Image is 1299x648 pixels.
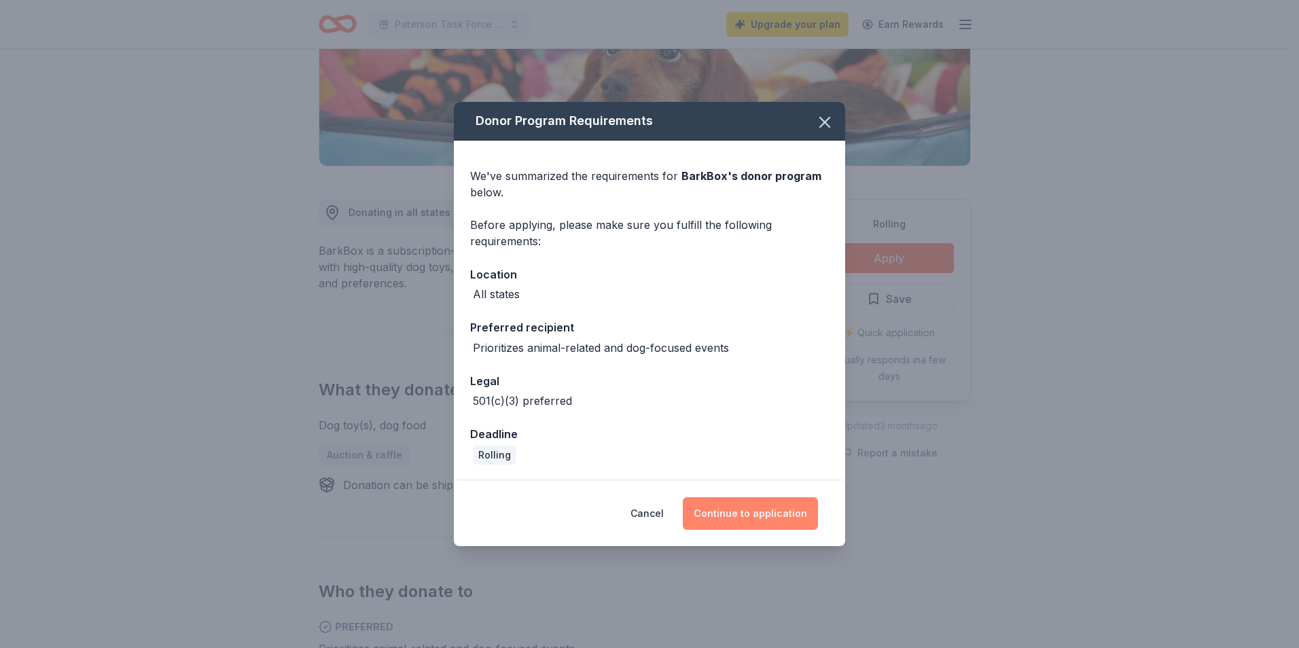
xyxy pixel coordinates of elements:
span: BarkBox 's donor program [681,169,821,183]
button: Continue to application [683,497,818,530]
div: Rolling [473,446,516,465]
div: Before applying, please make sure you fulfill the following requirements: [470,217,829,249]
div: All states [473,286,520,302]
div: 501(c)(3) preferred [473,393,572,409]
div: Preferred recipient [470,319,829,336]
div: Deadline [470,425,829,443]
div: We've summarized the requirements for below. [470,168,829,200]
div: Prioritizes animal-related and dog-focused events [473,340,729,356]
div: Location [470,266,829,283]
button: Cancel [630,497,664,530]
div: Donor Program Requirements [454,102,845,141]
div: Legal [470,372,829,390]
